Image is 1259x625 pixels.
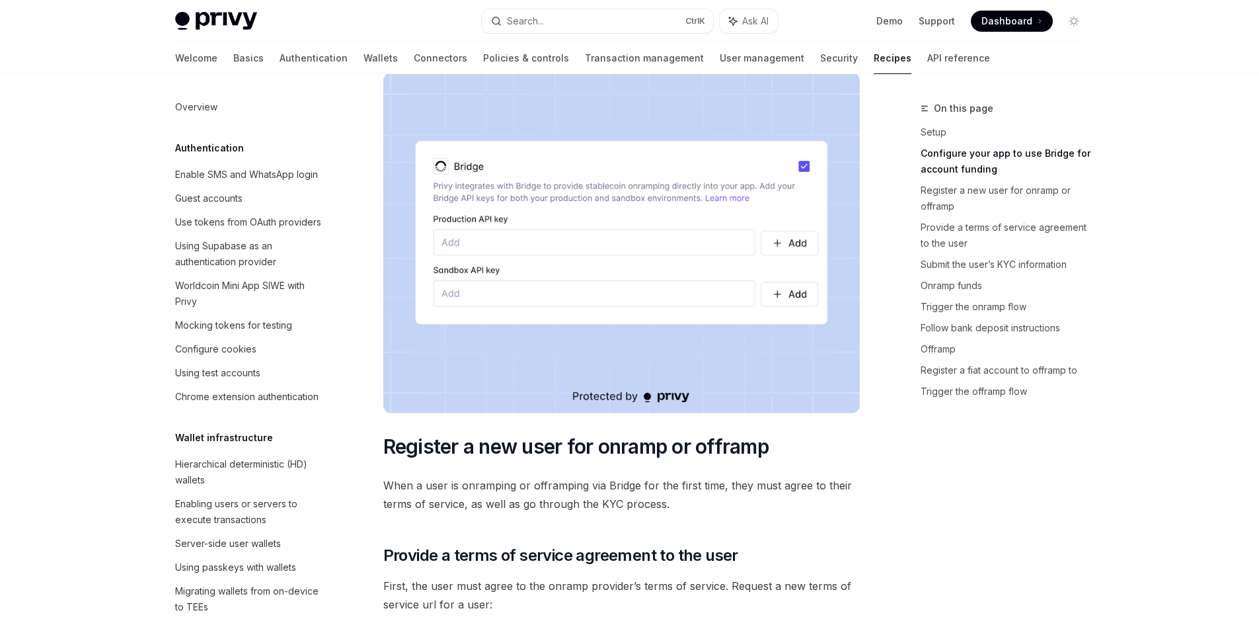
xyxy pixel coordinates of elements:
[165,556,334,579] a: Using passkeys with wallets
[363,42,398,74] a: Wallets
[165,187,334,210] a: Guest accounts
[175,560,296,575] div: Using passkeys with wallets
[921,143,1095,180] a: Configure your app to use Bridge for account funding
[383,545,738,566] span: Provide a terms of service agreement to the user
[175,42,217,74] a: Welcome
[383,435,769,458] span: Register a new user for onramp or offramp
[165,95,334,119] a: Overview
[921,360,1095,381] a: Register a fiat account to offramp to
[874,42,911,74] a: Recipes
[165,361,334,385] a: Using test accounts
[507,13,544,29] div: Search...
[981,15,1032,28] span: Dashboard
[921,254,1095,275] a: Submit the user’s KYC information
[175,430,273,446] h5: Wallet infrastructure
[175,583,326,615] div: Migrating wallets from on-device to TEEs
[165,210,334,234] a: Use tokens from OAuth providers
[165,313,334,337] a: Mocking tokens for testing
[165,492,334,532] a: Enabling users or servers to execute transactions
[720,42,804,74] a: User management
[175,389,319,405] div: Chrome extension authentication
[934,101,993,116] span: On this page
[175,167,318,183] div: Enable SMS and WhatsApp login
[921,180,1095,217] a: Register a new user for onramp or offramp
[175,536,281,552] div: Server-side user wallets
[742,15,769,28] span: Ask AI
[165,274,334,313] a: Worldcoin Mini App SIWE with Privy
[927,42,990,74] a: API reference
[720,9,778,33] button: Ask AI
[921,122,1095,143] a: Setup
[175,278,326,310] div: Worldcoin Mini App SIWE with Privy
[280,42,348,74] a: Authentication
[921,381,1095,402] a: Trigger the offramp flow
[921,339,1095,360] a: Offramp
[383,476,860,513] span: When a user is onramping or offramping via Bridge for the first time, they must agree to their te...
[876,15,903,28] a: Demo
[233,42,264,74] a: Basics
[1063,11,1085,32] button: Toggle dark mode
[165,532,334,556] a: Server-side user wallets
[383,577,860,614] span: First, the user must agree to the onramp provider’s terms of service. Request a new terms of serv...
[165,234,334,274] a: Using Supabase as an authentication provider
[165,163,334,187] a: Enable SMS and WhatsApp login
[175,12,257,30] img: light logo
[175,238,326,270] div: Using Supabase as an authentication provider
[175,140,244,156] h5: Authentication
[175,456,326,488] div: Hierarchical deterministic (HD) wallets
[921,317,1095,339] a: Follow bank deposit instructions
[483,42,569,74] a: Policies & controls
[175,365,260,381] div: Using test accounts
[585,42,704,74] a: Transaction management
[921,275,1095,296] a: Onramp funds
[921,296,1095,317] a: Trigger the onramp flow
[482,9,713,33] button: Search...CtrlK
[175,317,292,333] div: Mocking tokens for testing
[919,15,955,28] a: Support
[175,190,243,206] div: Guest accounts
[175,214,321,230] div: Use tokens from OAuth providers
[175,496,326,528] div: Enabling users or servers to execute transactions
[175,341,256,357] div: Configure cookies
[175,99,217,115] div: Overview
[165,452,334,492] a: Hierarchical deterministic (HD) wallets
[921,217,1095,254] a: Provide a terms of service agreement to the user
[165,385,334,409] a: Chrome extension authentication
[820,42,858,74] a: Security
[165,337,334,361] a: Configure cookies
[383,73,860,413] img: Bridge Configuration
[971,11,1053,32] a: Dashboard
[165,579,334,619] a: Migrating wallets from on-device to TEEs
[414,42,467,74] a: Connectors
[685,16,705,26] span: Ctrl K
